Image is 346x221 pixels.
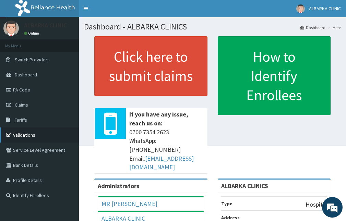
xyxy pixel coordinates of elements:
[306,200,327,209] p: Hospital
[40,66,95,136] span: We're online!
[326,25,341,30] li: Here
[15,117,27,123] span: Tariffs
[129,155,194,171] a: [EMAIL_ADDRESS][DOMAIN_NAME]
[309,5,341,12] span: ALBARKA CLINIC
[221,182,268,190] strong: ALBARKA CLINICS
[218,36,331,115] a: How to Identify Enrollees
[98,182,139,190] b: Administrators
[84,22,341,31] h1: Dashboard - ALBARKA CLINICS
[15,57,50,63] span: Switch Providers
[221,214,240,221] b: Address
[129,128,204,172] span: 0700 7354 2623 WhatsApp: [PHONE_NUMBER] Email:
[24,31,40,36] a: Online
[102,200,157,208] a: MR [PERSON_NAME]
[15,72,37,78] span: Dashboard
[221,200,232,207] b: Type
[36,38,115,47] div: Chat with us now
[3,21,19,36] img: User Image
[3,148,131,172] textarea: Type your message and hit 'Enter'
[24,22,67,28] p: ALBARKA CLINIC
[13,34,28,51] img: d_794563401_company_1708531726252_794563401
[112,3,129,20] div: Minimize live chat window
[15,102,28,108] span: Claims
[94,36,207,96] a: Click here to submit claims
[300,25,325,30] a: Dashboard
[296,4,305,13] img: User Image
[129,110,188,127] b: If you have any issue, reach us on:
